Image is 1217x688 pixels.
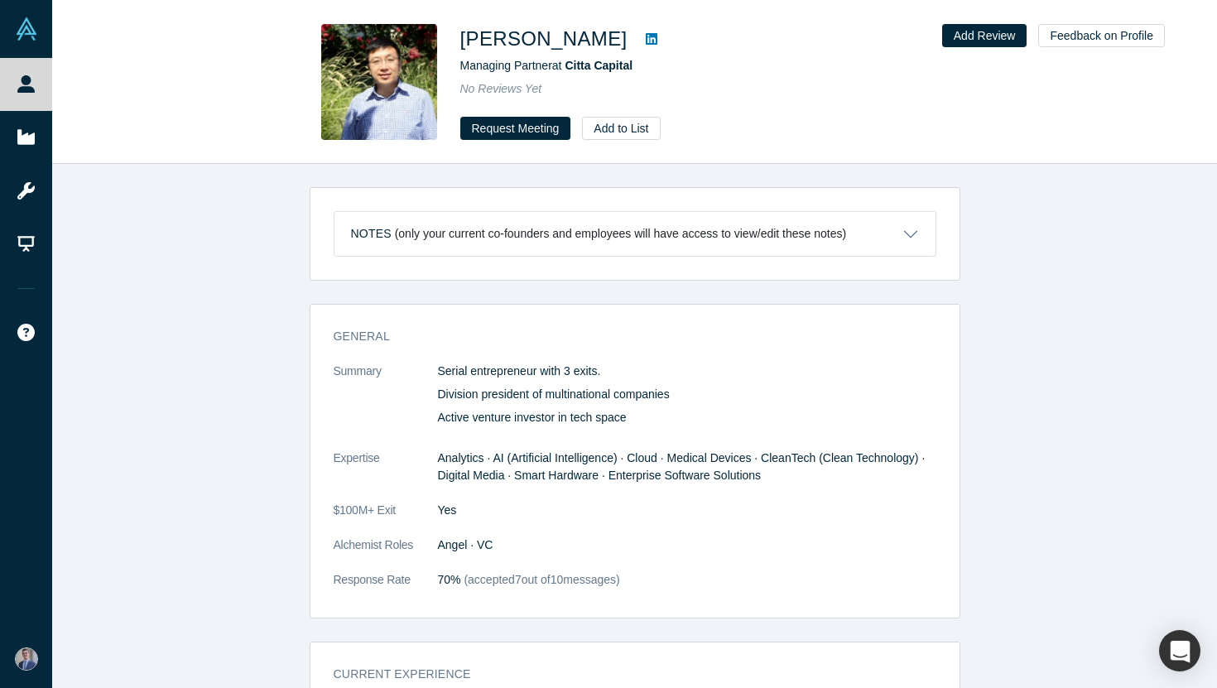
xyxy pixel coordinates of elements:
[334,363,438,450] dt: Summary
[460,59,633,72] span: Managing Partner at
[15,17,38,41] img: Alchemist Vault Logo
[351,225,392,243] h3: Notes
[438,536,936,554] dd: Angel · VC
[460,24,628,54] h1: [PERSON_NAME]
[565,59,633,72] a: Citta Capital
[334,450,438,502] dt: Expertise
[438,363,936,380] p: Serial entrepreneur with 3 exits.
[461,573,620,586] span: (accepted 7 out of 10 messages)
[438,409,936,426] p: Active venture investor in tech space
[334,571,438,606] dt: Response Rate
[438,573,461,586] span: 70%
[438,451,926,482] span: Analytics · AI (Artificial Intelligence) · Cloud · Medical Devices · CleanTech (Clean Technology)...
[334,536,438,571] dt: Alchemist Roles
[15,647,38,671] img: Connor Owen's Account
[438,386,936,403] p: Division president of multinational companies
[321,24,437,140] img: Jim Mao's Profile Image
[460,82,542,95] span: No Reviews Yet
[460,117,571,140] button: Request Meeting
[334,502,438,536] dt: $100M+ Exit
[438,502,936,519] dd: Yes
[334,212,936,256] button: Notes (only your current co-founders and employees will have access to view/edit these notes)
[395,227,847,241] p: (only your current co-founders and employees will have access to view/edit these notes)
[1038,24,1165,47] button: Feedback on Profile
[334,328,913,345] h3: General
[334,666,913,683] h3: Current Experience
[582,117,660,140] button: Add to List
[942,24,1027,47] button: Add Review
